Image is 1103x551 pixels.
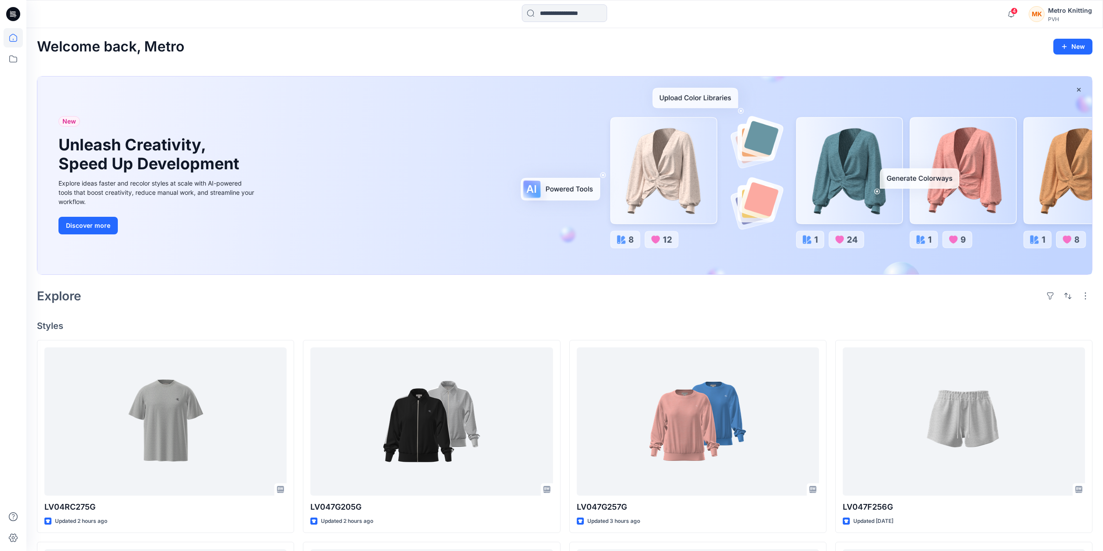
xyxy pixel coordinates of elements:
h2: Explore [37,289,81,303]
a: Discover more [58,217,256,234]
span: New [62,116,76,127]
p: LV047F256G [843,501,1085,513]
span: 4 [1011,7,1018,15]
p: LV04RC275G [44,501,287,513]
h1: Unleash Creativity, Speed Up Development [58,135,243,173]
a: LV047F256G [843,347,1085,496]
h2: Welcome back, Metro [37,39,184,55]
div: PVH [1048,16,1092,22]
div: Explore ideas faster and recolor styles at scale with AI-powered tools that boost creativity, red... [58,179,256,206]
a: LV047G257G [577,347,819,496]
p: LV047G205G [310,501,553,513]
button: New [1053,39,1092,55]
a: LV047G205G [310,347,553,496]
h4: Styles [37,321,1092,331]
button: Discover more [58,217,118,234]
p: LV047G257G [577,501,819,513]
p: Updated 3 hours ago [587,517,640,526]
div: Metro Knitting [1048,5,1092,16]
p: Updated 2 hours ago [55,517,107,526]
a: LV04RC275G [44,347,287,496]
p: Updated [DATE] [853,517,893,526]
p: Updated 2 hours ago [321,517,373,526]
div: MK [1029,6,1045,22]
